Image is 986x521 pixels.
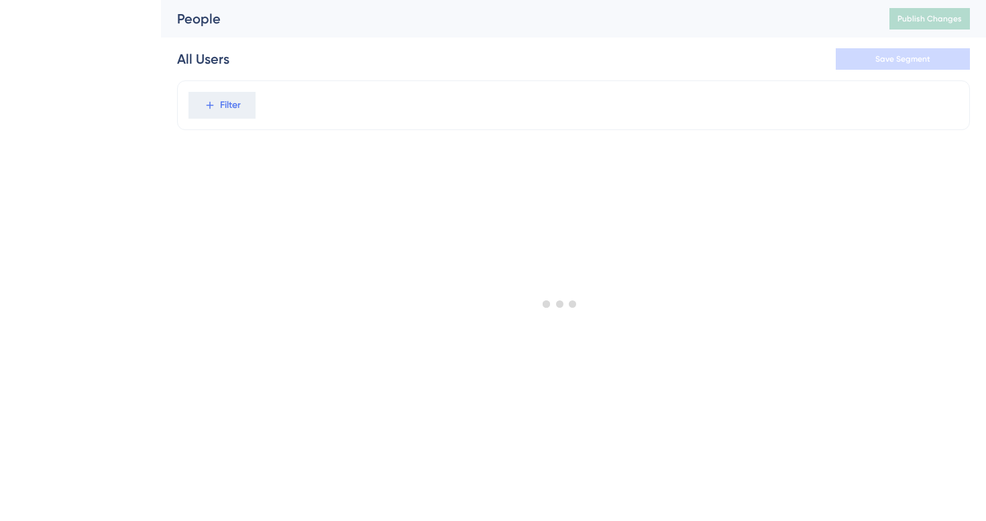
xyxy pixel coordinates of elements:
[177,9,856,28] div: People
[836,48,970,70] button: Save Segment
[177,50,229,68] div: All Users
[897,13,962,24] span: Publish Changes
[889,8,970,30] button: Publish Changes
[875,54,930,64] span: Save Segment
